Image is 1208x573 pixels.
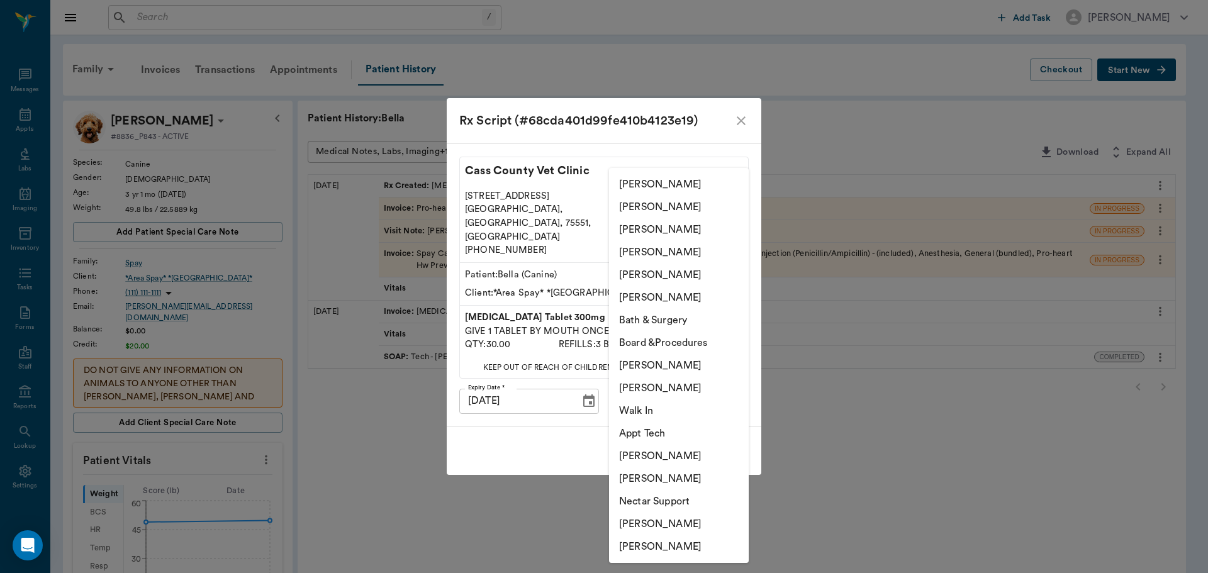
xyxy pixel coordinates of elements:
li: [PERSON_NAME] [609,196,749,218]
li: [PERSON_NAME] [609,241,749,264]
li: [PERSON_NAME] [609,264,749,286]
li: Board &Procedures [609,331,749,354]
li: [PERSON_NAME] [609,467,749,490]
li: Walk In [609,399,749,422]
li: [PERSON_NAME] [609,513,749,535]
li: [PERSON_NAME] [609,377,749,399]
li: [PERSON_NAME] [609,218,749,241]
li: Nectar Support [609,490,749,513]
li: [PERSON_NAME] [609,354,749,377]
li: [PERSON_NAME] [609,535,749,558]
li: [PERSON_NAME] [609,286,749,309]
div: Open Intercom Messenger [13,530,43,560]
li: [PERSON_NAME] [609,173,749,196]
li: [PERSON_NAME] [609,445,749,467]
li: Bath & Surgery [609,309,749,331]
li: Appt Tech [609,422,749,445]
